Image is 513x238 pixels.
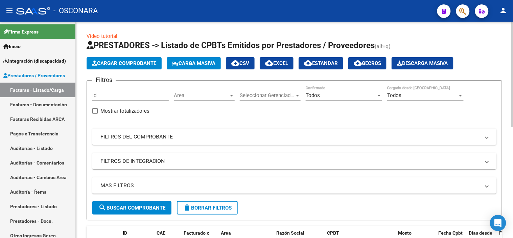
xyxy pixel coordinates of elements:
[392,57,453,69] button: Descarga Masiva
[92,129,496,145] mat-expansion-panel-header: FILTROS DEL COMPROBANTE
[87,57,162,69] button: Cargar Comprobante
[304,59,312,67] mat-icon: cloud_download
[439,230,463,236] span: Fecha Cpbt
[265,59,273,67] mat-icon: cloud_download
[98,205,165,211] span: Buscar Comprobante
[265,60,288,66] span: EXCEL
[100,182,480,189] mat-panel-title: MAS FILTROS
[3,28,39,36] span: Firma Express
[100,157,480,165] mat-panel-title: FILTROS DE INTEGRACION
[240,92,295,99] span: Seleccionar Gerenciador
[231,60,249,66] span: CSV
[231,59,239,67] mat-icon: cloud_download
[387,92,401,99] span: Todos
[53,3,98,18] span: - OSCONARA
[226,57,255,69] button: CSV
[5,6,14,15] mat-icon: menu
[354,59,362,67] mat-icon: cloud_download
[98,203,107,212] mat-icon: search
[398,230,412,236] span: Monto
[375,43,391,49] span: (alt+q)
[392,57,453,69] app-download-masive: Descarga masiva de comprobantes (adjuntos)
[183,203,191,212] mat-icon: delete
[92,201,171,215] button: Buscar Comprobante
[123,230,127,236] span: ID
[221,230,231,236] span: Area
[490,215,506,231] div: Open Intercom Messenger
[172,60,215,66] span: Carga Masiva
[397,60,448,66] span: Descarga Masiva
[92,153,496,169] mat-expansion-panel-header: FILTROS DE INTEGRACION
[260,57,294,69] button: EXCEL
[3,72,65,79] span: Prestadores / Proveedores
[174,92,229,99] span: Area
[92,60,156,66] span: Cargar Comprobante
[299,57,343,69] button: Estandar
[183,205,232,211] span: Borrar Filtros
[100,133,480,140] mat-panel-title: FILTROS DEL COMPROBANTE
[499,6,508,15] mat-icon: person
[306,92,320,99] span: Todos
[3,57,66,65] span: Integración (discapacidad)
[100,107,149,115] span: Mostrar totalizadores
[327,230,339,236] span: CPBT
[92,177,496,194] mat-expansion-panel-header: MAS FILTROS
[348,57,387,69] button: Gecros
[87,41,375,50] span: PRESTADORES -> Listado de CPBTs Emitidos por Prestadores / Proveedores
[157,230,165,236] span: CAE
[354,60,381,66] span: Gecros
[177,201,238,215] button: Borrar Filtros
[167,57,221,69] button: Carga Masiva
[3,43,21,50] span: Inicio
[92,75,116,85] h3: Filtros
[276,230,304,236] span: Razón Social
[87,33,117,39] a: Video tutorial
[304,60,338,66] span: Estandar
